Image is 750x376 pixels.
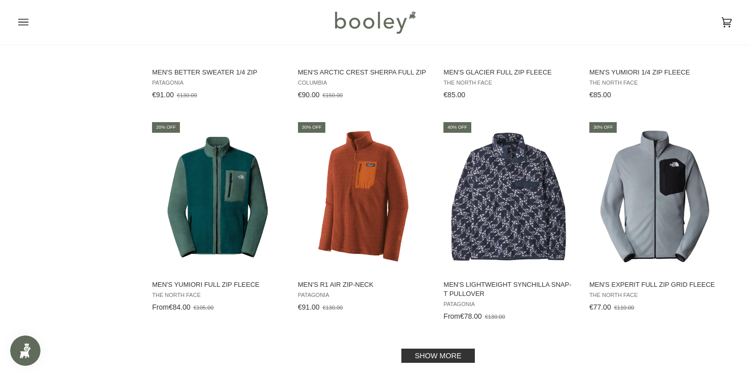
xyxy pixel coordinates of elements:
[589,292,721,298] span: The North Face
[443,301,575,308] span: Patagonia
[10,335,41,366] iframe: Button to open loyalty program pop-up
[298,303,320,311] span: €91.00
[194,305,214,311] span: €105.00
[152,122,180,133] div: 20% off
[296,130,431,264] img: Patagonia Men's R1 Air Zip-Neck Burnished Red - Booley Galway
[323,305,343,311] span: €130.00
[323,92,343,98] span: €150.00
[296,121,431,315] a: Men's R1 Air Zip-Neck
[589,280,721,289] span: Men's Experit Full Zip Grid Fleece
[169,303,191,311] span: €84.00
[152,303,169,311] span: From
[589,303,611,311] span: €77.00
[152,91,174,99] span: €91.00
[589,91,611,99] span: €85.00
[152,80,283,86] span: Patagonia
[298,122,326,133] div: 30% off
[443,68,575,77] span: Men's Glacier Full Zip Fleece
[152,280,283,289] span: Men's Yumiori Full Zip Fleece
[460,312,482,320] span: €78.00
[298,68,429,77] span: Men's Arctic Crest Sherpa Full Zip
[614,305,634,311] span: €110.00
[443,80,575,86] span: The North Face
[442,121,576,324] a: Men's Lightweight Synchilla Snap-T Pullover
[442,130,576,264] img: Patagonia Men's Lightweight Synchilla Snap-T Pullover Synched Flight / New Navy - Booley Galway
[588,130,722,264] img: The North Face Men's Experit Grid Fleece Monument Grey / TNF Black - Booley Galway
[298,292,429,298] span: Patagonia
[443,280,575,298] span: Men's Lightweight Synchilla Snap-T Pullover
[443,312,460,320] span: From
[298,80,429,86] span: Columbia
[152,68,283,77] span: Men's Better Sweater 1/4 Zip
[298,280,429,289] span: Men's R1 Air Zip-Neck
[443,91,465,99] span: €85.00
[298,91,320,99] span: €90.00
[152,292,283,298] span: The North Face
[152,352,724,360] div: Pagination
[589,68,721,77] span: Men's Yumiori 1/4 Zip Fleece
[151,130,285,264] img: The North Face Men's Yumiori Full Zip Fleece Deep Nori / Duck Green / TNF Black - Booley Galway
[443,122,471,133] div: 40% off
[485,314,505,320] span: €130.00
[151,121,285,315] a: Men's Yumiori Full Zip Fleece
[589,80,721,86] span: The North Face
[330,8,419,37] img: Booley
[588,121,722,315] a: Men's Experit Full Zip Grid Fleece
[401,349,474,363] a: Show more
[589,122,617,133] div: 30% off
[177,92,197,98] span: €130.00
